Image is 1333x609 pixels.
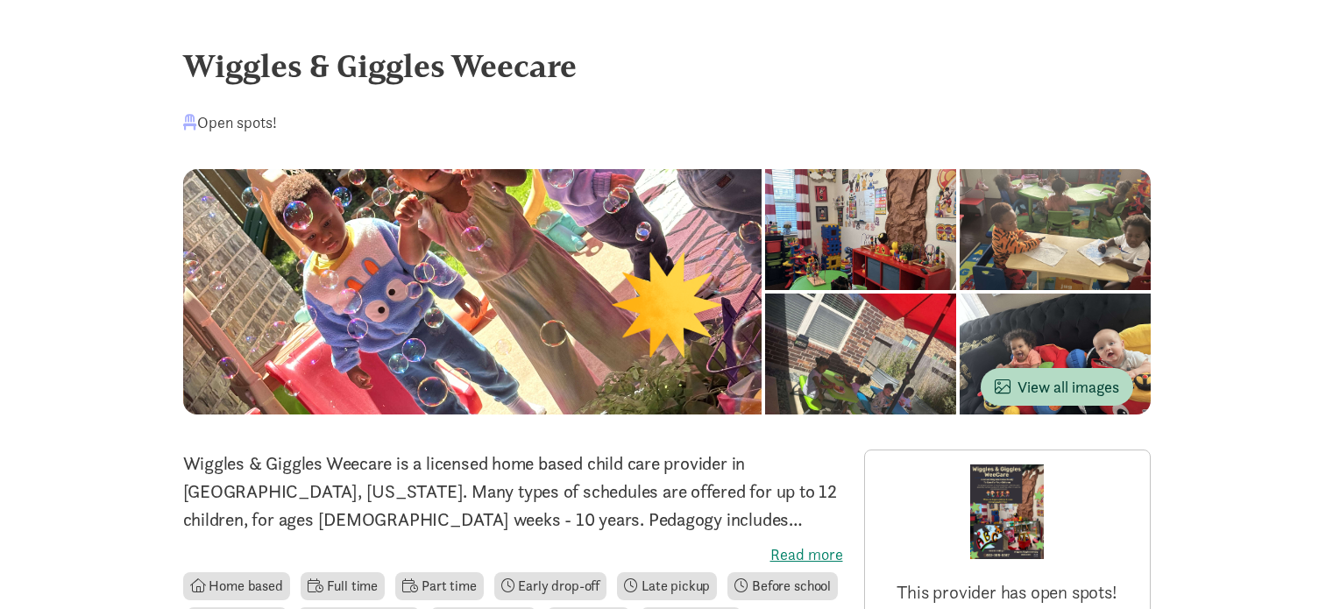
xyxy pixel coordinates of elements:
button: View all images [981,368,1133,406]
li: Home based [183,572,290,600]
li: Early drop-off [494,572,607,600]
div: Wiggles & Giggles Weecare [183,42,1151,89]
label: Read more [183,544,843,565]
img: Provider logo [970,464,1043,559]
p: This provider has open spots! [879,580,1136,605]
li: Part time [395,572,483,600]
li: Late pickup [617,572,717,600]
li: Full time [301,572,385,600]
span: View all images [995,375,1119,399]
li: Before school [727,572,838,600]
p: Wiggles & Giggles Weecare is a licensed home based child care provider in [GEOGRAPHIC_DATA], [US_... [183,450,843,534]
div: Open spots! [183,110,277,134]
